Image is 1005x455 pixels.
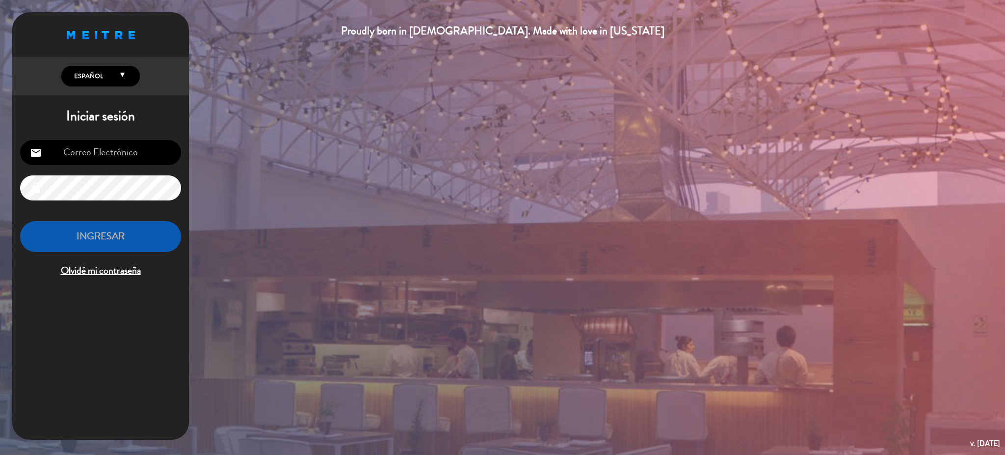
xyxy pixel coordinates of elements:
input: Correo Electrónico [20,140,181,165]
i: lock [30,182,42,194]
span: Español [72,71,103,81]
span: Olvidé mi contraseña [20,263,181,279]
i: email [30,147,42,159]
div: v. [DATE] [970,437,1000,450]
button: INGRESAR [20,221,181,252]
h1: Iniciar sesión [12,108,189,125]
